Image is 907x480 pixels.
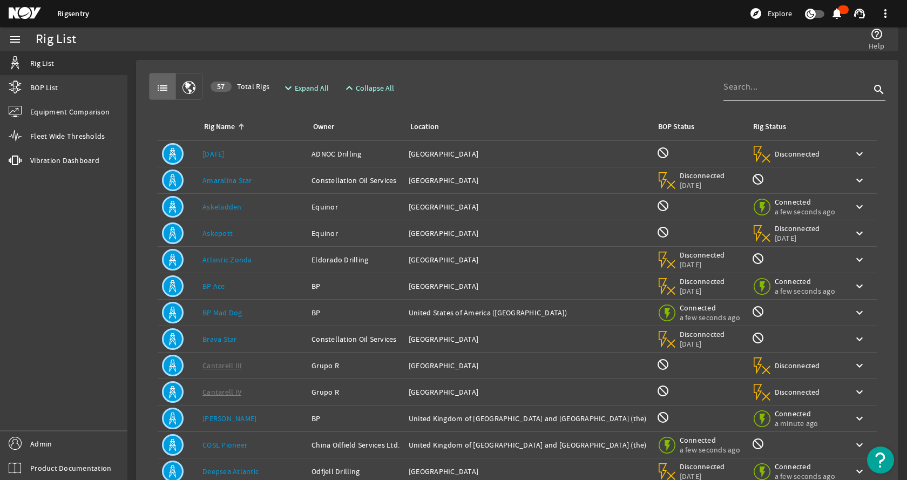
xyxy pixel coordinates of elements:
span: a few seconds ago [775,207,835,217]
span: [DATE] [775,233,821,243]
mat-icon: keyboard_arrow_down [853,412,866,425]
span: Help [869,40,884,51]
span: [DATE] [680,339,726,349]
button: Open Resource Center [867,447,894,474]
span: a few seconds ago [680,313,740,322]
mat-icon: expand_more [282,82,290,94]
mat-icon: Rig Monitoring not available for this rig [752,173,764,186]
div: Constellation Oil Services [312,334,400,344]
span: Disconnected [775,361,821,370]
div: [GEOGRAPHIC_DATA] [409,201,648,212]
span: [DATE] [680,260,726,269]
mat-icon: BOP Monitoring not available for this rig [656,411,669,424]
span: Disconnected [775,224,821,233]
mat-icon: expand_less [343,82,351,94]
span: Disconnected [775,387,821,397]
button: Collapse All [339,78,398,98]
div: Location [409,121,644,133]
a: Deepsea Atlantic [202,467,259,476]
div: Location [410,121,439,133]
span: Total Rigs [211,81,269,92]
button: Explore [745,5,796,22]
mat-icon: keyboard_arrow_down [853,200,866,213]
div: [GEOGRAPHIC_DATA] [409,281,648,292]
mat-icon: keyboard_arrow_down [853,227,866,240]
div: [GEOGRAPHIC_DATA] [409,148,648,159]
div: Rig List [36,34,76,45]
a: [DATE] [202,149,225,159]
div: BP [312,307,400,318]
mat-icon: vibration [9,154,22,167]
span: Disconnected [680,462,726,471]
div: Grupo R [312,360,400,371]
div: Rig Name [202,121,299,133]
div: Equinor [312,228,400,239]
span: Connected [775,409,821,418]
span: Expand All [295,83,329,93]
span: Connected [680,303,740,313]
span: Rig List [30,58,54,69]
span: [DATE] [680,286,726,296]
span: BOP List [30,82,58,93]
mat-icon: Rig Monitoring not available for this rig [752,305,764,318]
span: Connected [680,435,740,445]
mat-icon: help_outline [870,28,883,40]
div: ADNOC Drilling [312,148,400,159]
mat-icon: keyboard_arrow_down [853,280,866,293]
mat-icon: support_agent [853,7,866,20]
span: Collapse All [356,83,394,93]
input: Search... [723,80,870,93]
mat-icon: Rig Monitoring not available for this rig [752,332,764,344]
mat-icon: BOP Monitoring not available for this rig [656,358,669,371]
span: Disconnected [680,171,726,180]
span: Connected [775,197,835,207]
div: [GEOGRAPHIC_DATA] [409,254,648,265]
mat-icon: keyboard_arrow_down [853,359,866,372]
mat-icon: Rig Monitoring not available for this rig [752,252,764,265]
a: BP Mad Dog [202,308,242,317]
span: Connected [775,276,835,286]
mat-icon: keyboard_arrow_down [853,465,866,478]
a: Atlantic Zonda [202,255,252,265]
span: Vibration Dashboard [30,155,99,166]
a: Cantarell IV [202,387,241,397]
div: [GEOGRAPHIC_DATA] [409,466,648,477]
span: a minute ago [775,418,821,428]
span: Equipment Comparison [30,106,110,117]
button: Expand All [277,78,333,98]
mat-icon: BOP Monitoring not available for this rig [656,146,669,159]
div: [GEOGRAPHIC_DATA] [409,175,648,186]
a: Cantarell III [202,361,242,370]
span: a few seconds ago [680,445,740,455]
div: Owner [312,121,396,133]
mat-icon: keyboard_arrow_down [853,386,866,398]
mat-icon: keyboard_arrow_down [853,253,866,266]
button: more_vert [872,1,898,26]
div: BP [312,413,400,424]
mat-icon: keyboard_arrow_down [853,333,866,346]
span: Disconnected [680,276,726,286]
i: search [872,83,885,96]
span: Explore [768,8,792,19]
a: BP Ace [202,281,225,291]
mat-icon: BOP Monitoring not available for this rig [656,199,669,212]
a: Brava Star [202,334,237,344]
a: COSL Pioneer [202,440,247,450]
span: a few seconds ago [775,286,835,296]
mat-icon: list [156,82,169,94]
div: China Oilfield Services Ltd. [312,440,400,450]
span: Admin [30,438,52,449]
div: Rig Name [204,121,235,133]
a: [PERSON_NAME] [202,414,256,423]
span: Fleet Wide Thresholds [30,131,105,141]
div: United Kingdom of [GEOGRAPHIC_DATA] and [GEOGRAPHIC_DATA] (the) [409,440,648,450]
div: [GEOGRAPHIC_DATA] [409,360,648,371]
mat-icon: notifications [830,7,843,20]
div: Constellation Oil Services [312,175,400,186]
div: BP [312,281,400,292]
a: Askeladden [202,202,242,212]
div: Rig Status [753,121,786,133]
a: Rigsentry [57,9,89,19]
mat-icon: menu [9,33,22,46]
span: [DATE] [680,180,726,190]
